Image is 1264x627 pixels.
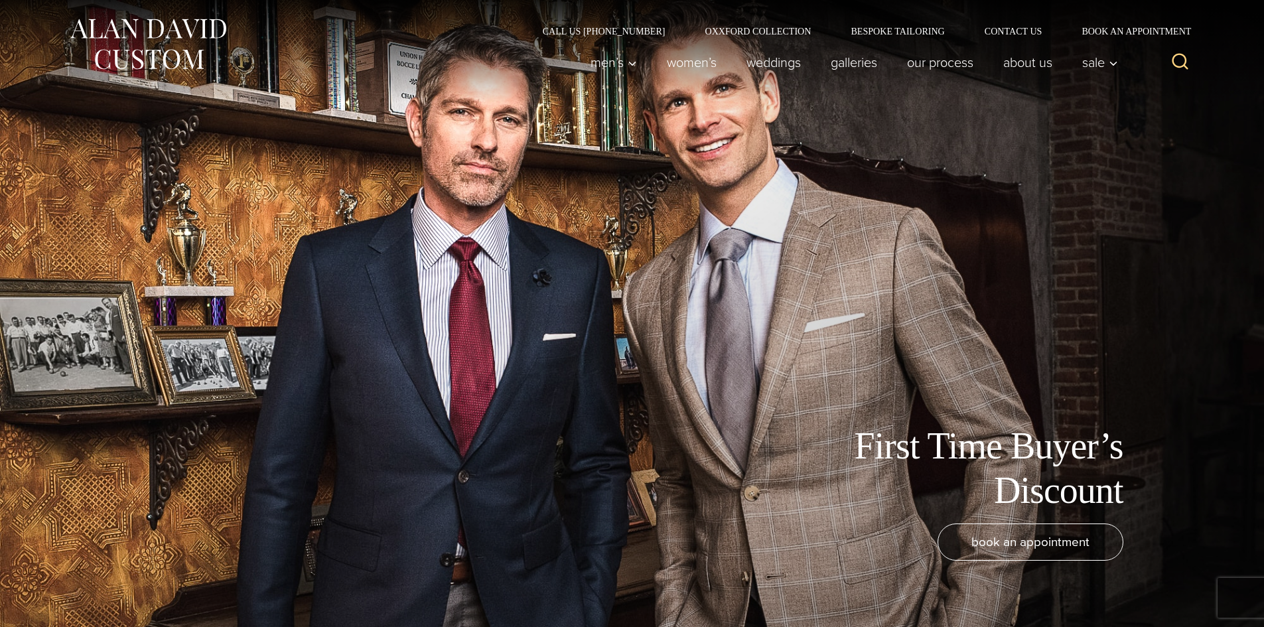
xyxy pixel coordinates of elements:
a: Galleries [815,49,892,76]
a: book an appointment [938,523,1123,561]
img: Alan David Custom [68,15,228,74]
span: Sale [1082,56,1118,69]
nav: Secondary Navigation [523,27,1196,36]
a: Contact Us [965,27,1062,36]
a: Our Process [892,49,988,76]
button: View Search Form [1164,46,1196,78]
a: Oxxford Collection [685,27,831,36]
a: weddings [731,49,815,76]
span: Men’s [591,56,637,69]
a: Women’s [652,49,731,76]
iframe: Opens a widget where you can chat to one of our agents [1179,587,1251,620]
a: Book an Appointment [1062,27,1196,36]
a: Bespoke Tailoring [831,27,964,36]
a: Call Us [PHONE_NUMBER] [523,27,685,36]
nav: Primary Navigation [575,49,1125,76]
span: book an appointment [971,532,1089,551]
a: About Us [988,49,1067,76]
h1: First Time Buyer’s Discount [825,424,1123,513]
